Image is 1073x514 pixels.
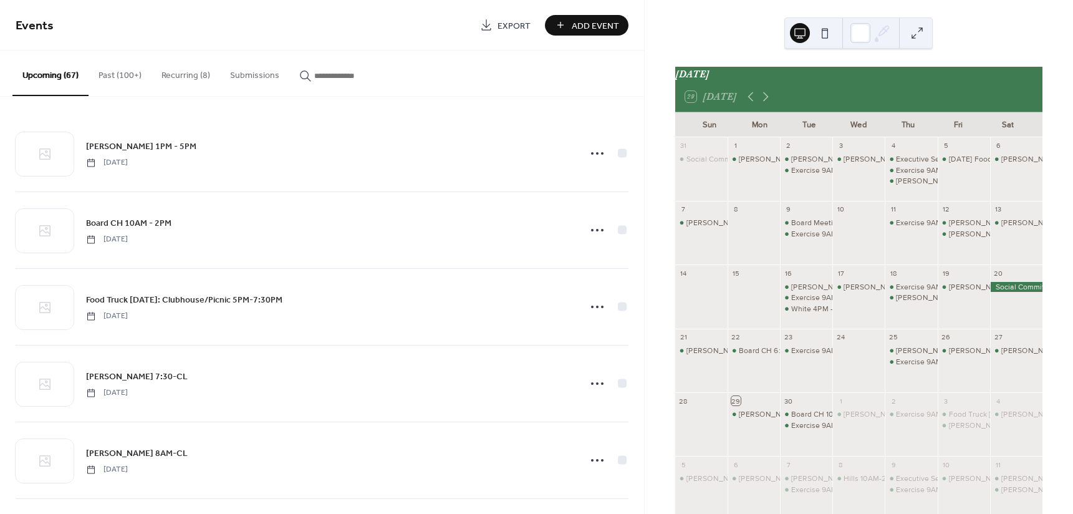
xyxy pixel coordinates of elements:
[728,409,780,420] div: Beyer 1PM - 5PM
[885,176,937,187] div: Mammen CH 2:30-5:30PM
[938,346,990,356] div: Farley 3:30-5pm
[86,157,128,168] span: [DATE]
[896,154,1004,165] div: Executive Session 5:30PM-9PM
[885,485,937,495] div: Exercise 9AM-10AM
[728,154,780,165] div: Gardner 8AM - 5PM
[780,473,832,484] div: Cupp 11AM-4PM
[941,268,951,278] div: 19
[990,473,1042,484] div: Bryan 1PM - CL
[836,141,845,150] div: 3
[896,218,963,228] div: Exercise 9AM-10AM
[896,165,963,176] div: Exercise 9AM-10AM
[994,268,1003,278] div: 20
[152,51,220,95] button: Recurring (8)
[885,282,937,293] div: Exercise 9AM-10AM
[791,293,859,303] div: Exercise 9AM-10AM
[832,409,885,420] div: Eaton 12PM-4PM
[994,141,1003,150] div: 6
[791,304,854,314] div: White 4PM - 10PM
[12,51,89,96] button: Upcoming (67)
[888,141,898,150] div: 4
[739,473,828,484] div: [PERSON_NAME] 8AM-CL
[990,282,1042,293] div: Social Committee: Clubhouse/Picnic - All Day
[784,332,793,342] div: 23
[86,446,188,460] a: [PERSON_NAME] 8AM-CL
[731,205,741,214] div: 8
[675,473,728,484] div: Blaine 12PM - 5PM
[791,165,859,176] div: Exercise 9AM-10AM
[938,282,990,293] div: Gardner 12PM - CL
[780,485,832,495] div: Exercise 9AM-10AM
[941,396,951,405] div: 3
[938,420,990,431] div: Obert CH 7:30-CL
[679,396,688,405] div: 28
[896,357,963,367] div: Exercise 9AM-10AM
[545,15,628,36] button: Add Event
[844,473,897,484] div: Hills 10AM-2PM
[832,473,885,484] div: Hills 10AM-2PM
[679,332,688,342] div: 21
[990,485,1042,495] div: McConnell CH 9AM - 1PM
[888,205,898,214] div: 11
[675,154,728,165] div: Social Committee CH 4-6PM
[836,205,845,214] div: 10
[86,216,171,230] a: Board CH 10AM - 2PM
[784,268,793,278] div: 16
[675,67,1042,82] div: [DATE]
[86,369,188,384] a: [PERSON_NAME] 7:30-CL
[791,409,867,420] div: Board CH 10AM - 2PM
[791,154,888,165] div: [PERSON_NAME] 11AM-4PM
[679,205,688,214] div: 7
[832,282,885,293] div: Eaton 12PM-4PM
[885,346,937,356] div: Eaton 12PM-4PM
[471,15,540,36] a: Export
[791,282,890,293] div: [PERSON_NAME] 12PM-4PM
[896,485,963,495] div: Exercise 9AM-10AM
[896,409,963,420] div: Exercise 9AM-10AM
[994,396,1003,405] div: 4
[941,205,951,214] div: 12
[784,141,793,150] div: 2
[941,332,951,342] div: 26
[949,346,1044,356] div: [PERSON_NAME] 3:30-5pm
[731,268,741,278] div: 15
[731,141,741,150] div: 1
[994,460,1003,469] div: 11
[780,293,832,303] div: Exercise 9AM-10AM
[949,473,1027,484] div: [PERSON_NAME] 8-CL
[888,460,898,469] div: 9
[896,282,963,293] div: Exercise 9AM-10AM
[780,165,832,176] div: Exercise 9AM-10AM
[728,473,780,484] div: Obert 8AM-CL
[780,304,832,314] div: White 4PM - 10PM
[836,460,845,469] div: 8
[836,268,845,278] div: 17
[836,396,845,405] div: 1
[780,409,832,420] div: Board CH 10AM - 2PM
[941,141,951,150] div: 5
[675,346,728,356] div: Gardner 12-5
[731,460,741,469] div: 6
[86,447,188,460] span: [PERSON_NAME] 8AM-CL
[994,332,1003,342] div: 27
[791,218,877,228] div: Board Meeting 5PM-9PM
[949,420,1037,431] div: [PERSON_NAME] 7:30-CL
[885,409,937,420] div: Exercise 9AM-10AM
[990,409,1042,420] div: Obert 8AM-CL
[89,51,152,95] button: Past (100+)
[780,229,832,240] div: Exercise 9AM-10AM
[983,112,1032,137] div: Sat
[86,139,196,153] a: [PERSON_NAME] 1PM - 5PM
[933,112,983,137] div: Fri
[938,218,990,228] div: Donadio Ch 6PM -CL
[86,371,188,384] span: [PERSON_NAME] 7:30-CL
[791,420,859,431] div: Exercise 9AM-10AM
[731,332,741,342] div: 22
[220,51,289,95] button: Submissions
[896,473,994,484] div: Executive Session 6PM-9PM
[885,165,937,176] div: Exercise 9AM-10AM
[86,311,128,322] span: [DATE]
[780,154,832,165] div: Cupp 11AM-4PM
[86,140,196,153] span: [PERSON_NAME] 1PM - 5PM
